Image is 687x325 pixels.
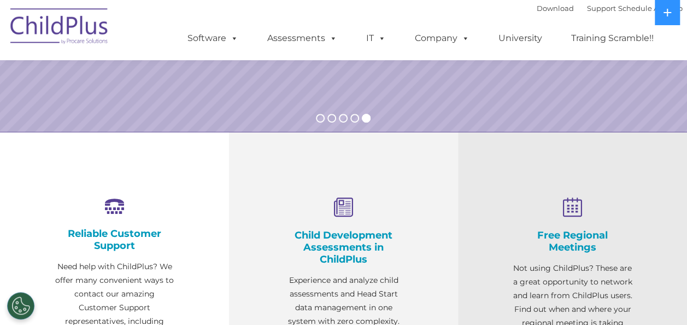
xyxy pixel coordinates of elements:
iframe: Chat Widget [632,272,687,325]
a: Download [537,4,574,13]
span: Last name [152,72,185,80]
button: Cookies Settings [7,292,34,320]
h4: Free Regional Meetings [513,229,632,253]
h4: Child Development Assessments in ChildPlus [284,229,403,265]
a: Training Scramble!! [560,27,665,49]
a: Assessments [256,27,348,49]
font: | [537,4,683,13]
a: Software [177,27,249,49]
a: Company [404,27,480,49]
a: University [488,27,553,49]
span: Phone number [152,117,198,125]
h4: Reliable Customer Support [55,228,174,252]
img: ChildPlus by Procare Solutions [5,1,114,55]
a: IT [355,27,397,49]
a: Support [587,4,616,13]
a: Schedule A Demo [618,4,683,13]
